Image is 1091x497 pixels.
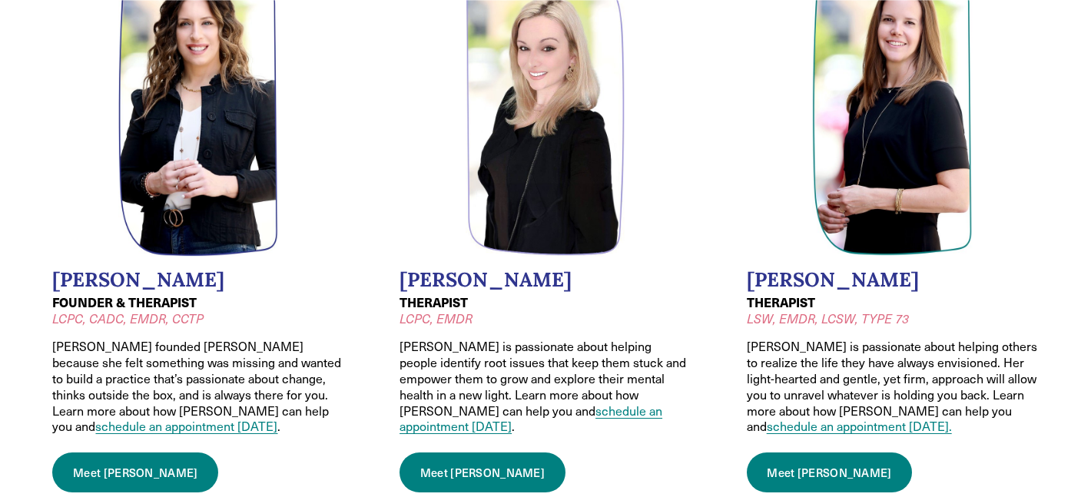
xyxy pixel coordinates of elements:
em: LCPC, EMDR [400,310,473,326]
p: [PERSON_NAME] founded [PERSON_NAME] because she felt something was missing and wanted to build a ... [52,339,344,435]
a: schedule an appointment [DATE]. [767,418,952,434]
a: schedule an appointment [DATE] [400,403,662,435]
strong: THERAPIST [400,293,468,311]
a: Meet [PERSON_NAME] [52,452,218,492]
p: [PERSON_NAME] is passionate about helping people identify root issues that keep them stuck and em... [400,339,691,435]
h2: [PERSON_NAME] [52,268,344,292]
h2: [PERSON_NAME] [400,268,691,292]
em: LCPC, CADC, EMDR, CCTP [52,310,204,326]
a: schedule an appointment [DATE] [95,418,277,434]
strong: THERAPIST [747,293,815,311]
strong: FOUNDER & THERAPIST [52,293,197,311]
h2: [PERSON_NAME] [747,268,1039,292]
a: Meet [PERSON_NAME] [400,452,565,492]
em: LSW, EMDR, LCSW, TYPE 73 [747,310,909,326]
a: Meet [PERSON_NAME] [747,452,913,492]
p: [PERSON_NAME] is passionate about helping others to realize the life they have always envisioned.... [747,339,1039,435]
